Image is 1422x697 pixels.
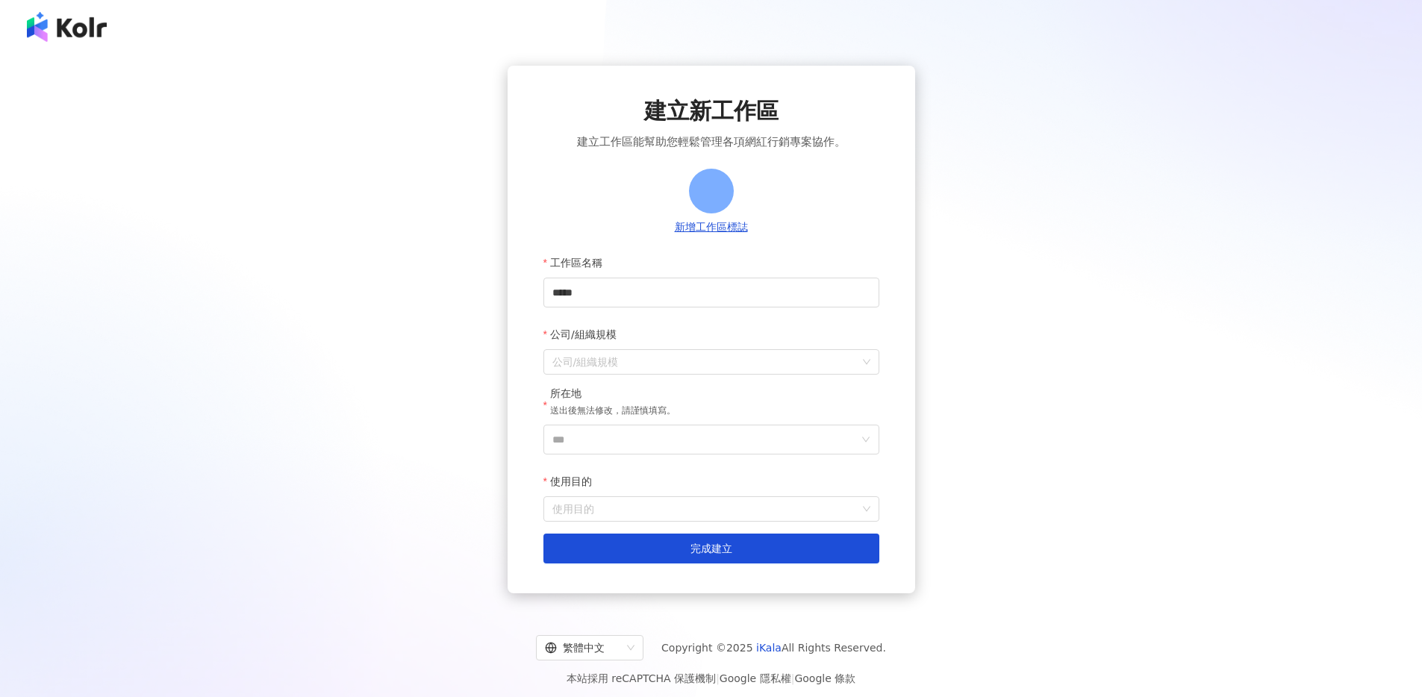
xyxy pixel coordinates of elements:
[670,219,752,236] button: 新增工作區標誌
[543,534,879,563] button: 完成建立
[543,248,614,278] label: 工作區名稱
[794,672,855,684] a: Google 條款
[661,639,886,657] span: Copyright © 2025 All Rights Reserved.
[791,672,795,684] span: |
[720,672,791,684] a: Google 隱私權
[690,543,732,554] span: 完成建立
[577,133,846,151] span: 建立工作區能幫助您輕鬆管理各項網紅行銷專案協作。
[543,278,879,307] input: 工作區名稱
[27,12,107,42] img: logo
[644,96,779,127] span: 建立新工作區
[716,672,720,684] span: |
[545,636,621,660] div: 繁體中文
[756,642,782,654] a: iKala
[550,387,676,401] div: 所在地
[543,466,603,496] label: 使用目的
[567,669,855,687] span: 本站採用 reCAPTCHA 保護機制
[861,435,870,444] span: down
[543,319,628,349] label: 公司/組織規模
[550,404,676,419] p: 送出後無法修改，請謹慎填寫。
